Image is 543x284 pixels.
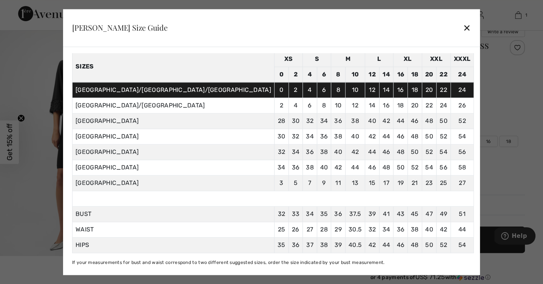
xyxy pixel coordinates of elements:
td: 18 [407,67,422,82]
td: 46 [393,129,408,144]
td: 40 [345,129,365,144]
span: 38 [411,226,419,233]
td: 36 [288,160,303,175]
td: 26 [450,98,474,113]
td: 14 [365,98,379,113]
td: [GEOGRAPHIC_DATA]/[GEOGRAPHIC_DATA] [72,98,274,113]
td: 42 [331,160,346,175]
td: 44 [365,144,379,160]
td: M [331,51,365,67]
span: 54 [458,241,466,248]
td: 6 [303,98,317,113]
td: 2 [288,82,303,98]
td: [GEOGRAPHIC_DATA] [72,113,274,129]
span: 34 [383,226,390,233]
td: 12 [365,82,379,98]
th: Sizes [72,51,274,82]
td: 58 [450,160,474,175]
td: XL [393,51,422,67]
div: [PERSON_NAME] Size Guide [72,24,168,31]
td: 23 [422,175,437,191]
div: ✕ [463,20,471,36]
span: 38 [320,241,328,248]
td: 48 [407,129,422,144]
td: S [303,51,331,67]
td: 30 [274,129,288,144]
td: 14 [379,67,393,82]
span: 32 [369,226,376,233]
td: 20 [407,98,422,113]
td: 13 [345,175,365,191]
td: 8 [317,98,331,113]
span: 26 [292,226,299,233]
td: 36 [303,144,317,160]
span: 33 [292,210,300,217]
td: 16 [393,82,408,98]
span: 52 [440,241,447,248]
span: 42 [440,226,447,233]
span: 47 [426,210,433,217]
span: 29 [335,226,342,233]
td: WAIST [72,222,274,237]
td: [GEOGRAPHIC_DATA] [72,129,274,144]
td: 40 [331,144,346,160]
td: 50 [393,160,408,175]
td: 4 [303,82,317,98]
td: XS [274,51,302,67]
div: If your measurements for bust and waist correspond to two different suggested sizes, order the si... [72,259,474,266]
span: Help [17,5,33,12]
span: 40.5 [349,241,362,248]
span: 36 [334,210,342,217]
td: 7 [303,175,317,191]
td: 24 [450,67,474,82]
td: 9 [317,175,331,191]
td: 18 [393,98,408,113]
td: 46 [365,160,379,175]
span: 51 [459,210,466,217]
td: 0 [274,82,288,98]
td: 52 [437,129,451,144]
td: 44 [345,160,365,175]
span: 49 [440,210,447,217]
td: 28 [274,113,288,129]
td: 2 [274,98,288,113]
td: 34 [274,160,288,175]
td: 48 [422,113,437,129]
td: [GEOGRAPHIC_DATA] [72,144,274,160]
td: 10 [345,67,365,82]
td: 52 [407,160,422,175]
span: 41 [383,210,390,217]
td: 42 [379,113,393,129]
td: 54 [422,160,437,175]
td: 25 [437,175,451,191]
span: 34 [306,210,314,217]
td: 18 [407,82,422,98]
td: 34 [288,144,303,160]
td: L [365,51,393,67]
td: [GEOGRAPHIC_DATA] [72,175,274,191]
span: 50 [425,241,433,248]
td: 22 [422,98,437,113]
span: 36 [396,226,404,233]
td: 2 [288,67,303,82]
td: 21 [407,175,422,191]
span: 44 [458,226,466,233]
td: 38 [303,160,317,175]
span: 40 [425,226,433,233]
td: 15 [365,175,379,191]
td: 16 [393,67,408,82]
td: 4 [288,98,303,113]
span: 39 [335,241,342,248]
td: BUST [72,206,274,222]
td: 32 [288,129,303,144]
td: 0 [274,67,288,82]
td: 20 [422,82,437,98]
span: 32 [278,210,285,217]
span: 42 [369,241,376,248]
td: 50 [422,129,437,144]
td: [GEOGRAPHIC_DATA]/[GEOGRAPHIC_DATA]/[GEOGRAPHIC_DATA] [72,82,274,98]
td: 52 [450,113,474,129]
td: 27 [450,175,474,191]
td: 38 [345,113,365,129]
td: 20 [422,67,437,82]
